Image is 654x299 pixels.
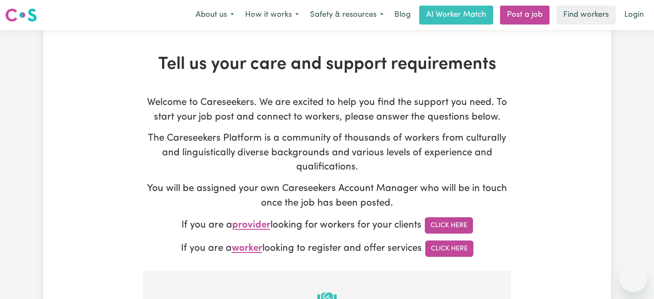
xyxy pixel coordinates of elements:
p: If you are a looking to register and offer services [143,240,511,257]
button: How it works [239,6,304,24]
p: You will be assigned your own Careseekers Account Manager who will be in touch once the job has b... [143,182,511,210]
a: Find workers [556,6,616,25]
a: AI Worker Match [419,6,493,25]
span: worker [232,244,262,254]
p: Welcome to Careseekers. We are excited to help you find the support you need. To start your job p... [143,96,511,124]
a: Login [619,6,649,25]
a: Careseekers logo [5,5,37,25]
button: Safety & resources [304,6,389,24]
iframe: Button to launch messaging window [620,265,647,292]
p: If you are a looking for workers for your clients [143,217,511,234]
a: Post a job [500,6,550,25]
a: Click Here [425,217,473,234]
a: Click Here [425,240,473,257]
a: Blog [389,6,416,25]
span: provider [232,221,270,231]
img: Careseekers logo [5,7,37,23]
button: About us [190,6,239,24]
p: The Careseekers Platform is a community of thousands of workers from culturally and linguisticall... [143,131,511,175]
h1: Tell us your care and support requirements [143,54,511,75]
